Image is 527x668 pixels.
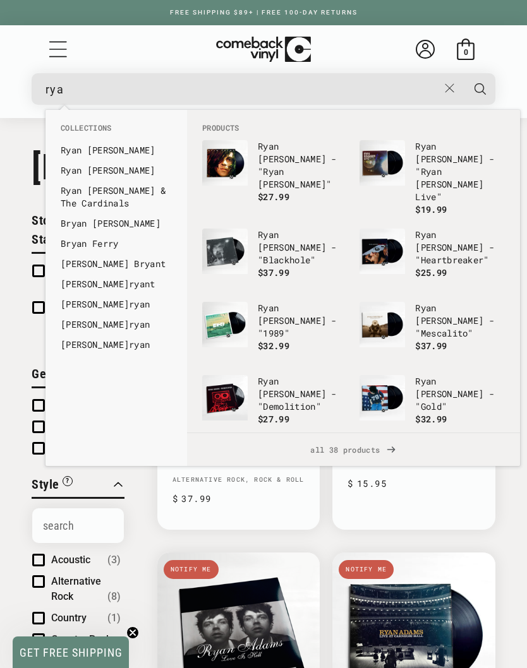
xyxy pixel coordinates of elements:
[32,73,495,105] div: Search
[32,475,73,497] button: Filter by Style
[54,181,178,213] li: collections: Ryan Adams & The Cardinals
[54,234,178,254] li: collections: Bryan Ferry
[360,302,504,362] a: Ryan Bingham - "Mescalito" Ryan [PERSON_NAME] - "Mescalito" $37.99
[107,611,121,626] span: Number of products: (1)
[360,140,504,216] a: Ryan Bingham - "Ryan Bingham Live" Ryan [PERSON_NAME] - "Ryan [PERSON_NAME] Live" $19.99
[415,266,447,278] span: $25.99
[196,134,353,210] li: products: Ryan Adams - "Ryan Adams"
[32,146,495,188] h1: [PERSON_NAME]
[464,73,497,105] button: Search
[51,612,87,624] span: Country
[187,432,520,466] div: View All
[216,37,311,63] img: ComebackVinyl.com
[32,364,78,386] button: Filter by Genre
[415,140,431,152] b: Rya
[61,144,76,156] b: Rya
[54,160,178,181] li: collections: Ryan Adams
[258,413,289,425] span: $27.99
[360,375,405,420] img: Ryan Adams - "Gold"
[415,413,447,425] span: $32.99
[360,375,504,436] a: Ryan Adams - "Gold" Ryan [PERSON_NAME] - "Gold" $32.99
[353,369,511,442] li: products: Ryan Adams - "Gold"
[61,164,172,177] a: Ryan [PERSON_NAME]
[54,254,178,274] li: collections: Rusty Bryant
[61,144,172,157] a: Ryan [PERSON_NAME]
[140,258,155,270] b: rya
[196,222,353,295] li: products: Ryan Adams - "Blackhole"
[54,122,178,140] li: Collections
[20,646,123,659] span: GET FREE SHIPPING
[187,110,520,432] div: Products
[45,76,438,102] input: When autocomplete results are available use up and down arrows to review and enter to select
[157,9,370,16] a: FREE SHIPPING $89+ | FREE 100-DAY RETURNS
[129,298,145,310] b: rya
[258,191,289,203] span: $27.99
[47,39,69,60] summary: Menu
[258,375,347,413] p: n [PERSON_NAME] - "Demolition"
[13,636,129,668] div: GET FREE SHIPPINGClose teaser
[353,134,511,222] li: products: Ryan Bingham - "Ryan Bingham Live"
[202,140,248,186] img: Ryan Adams - "Ryan Adams"
[263,165,279,177] b: Rya
[353,222,511,295] li: products: Ryan Adams - "Heartbreaker"
[415,203,447,215] span: $19.99
[258,140,347,191] p: n [PERSON_NAME] - " n [PERSON_NAME]"
[61,237,172,250] a: Bryan Ferry
[32,477,59,492] span: Style
[437,75,461,102] button: Close
[32,508,124,543] input: Search Options
[129,278,145,290] b: rya
[32,213,66,247] span: Stock Status
[353,295,511,369] li: products: Ryan Bingham - "Mescalito"
[415,302,431,314] b: Rya
[258,266,289,278] span: $37.99
[61,278,172,290] a: [PERSON_NAME]ryant
[54,213,178,234] li: collections: Bryan Adams
[360,229,504,289] a: Ryan Adams - "Heartbreaker" Ryan [PERSON_NAME] - "Heartbreaker" $25.99
[61,217,172,230] a: Bryan [PERSON_NAME]
[126,626,139,639] button: Close teaser
[51,575,101,602] span: Alternative Rock
[66,237,82,249] b: rya
[61,338,172,351] a: [PERSON_NAME]ryan
[61,258,172,270] a: [PERSON_NAME] Bryant
[54,274,178,294] li: collections: Don Bryant
[61,298,172,311] a: [PERSON_NAME]ryan
[107,589,121,604] span: Number of products: (8)
[258,229,274,241] b: Rya
[202,375,248,420] img: Ryan Adams - "Demolition"
[258,302,347,340] p: n [PERSON_NAME] - "1989"
[196,295,353,369] li: products: Ryan Adams - "1989"
[421,165,437,177] b: Rya
[187,433,520,466] a: all 38 products
[415,340,447,352] span: $37.99
[32,211,112,252] button: Filter by Stock Status
[415,229,431,241] b: Rya
[415,375,504,413] p: n [PERSON_NAME] - "Gold"
[258,302,274,314] b: Rya
[202,140,347,203] a: Ryan Adams - "Ryan Adams" Ryan [PERSON_NAME] - "Ryan [PERSON_NAME]" $27.99
[360,140,405,186] img: Ryan Bingham - "Ryan Bingham Live"
[202,302,347,362] a: Ryan Adams - "1989" Ryan [PERSON_NAME] - "1989" $32.99
[61,318,172,331] a: [PERSON_NAME]ryan
[360,302,405,347] img: Ryan Bingham - "Mescalito"
[196,122,511,134] li: Products
[258,375,274,387] b: Rya
[54,140,178,160] li: collections: Ryan Bingham
[202,229,248,274] img: Ryan Adams - "Blackhole"
[129,318,145,330] b: rya
[258,229,347,266] p: n [PERSON_NAME] - "Blackhole"
[54,314,178,335] li: collections: Luke Bryan
[360,229,405,274] img: Ryan Adams - "Heartbreaker"
[415,375,431,387] b: Rya
[202,302,248,347] img: Ryan Adams - "1989"
[45,110,187,361] div: Collections
[66,217,82,229] b: rya
[202,375,347,436] a: Ryan Adams - "Demolition" Ryan [PERSON_NAME] - "Demolition" $27.99
[61,184,76,196] b: Rya
[415,302,504,340] p: n [PERSON_NAME] - "Mescalito"
[415,229,504,266] p: n [PERSON_NAME] - "Heartbreaker"
[54,335,178,355] li: collections: Zack Bryan
[61,184,172,210] a: Ryan [PERSON_NAME] & The Cardinals
[54,294,178,314] li: collections: Margo Guryan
